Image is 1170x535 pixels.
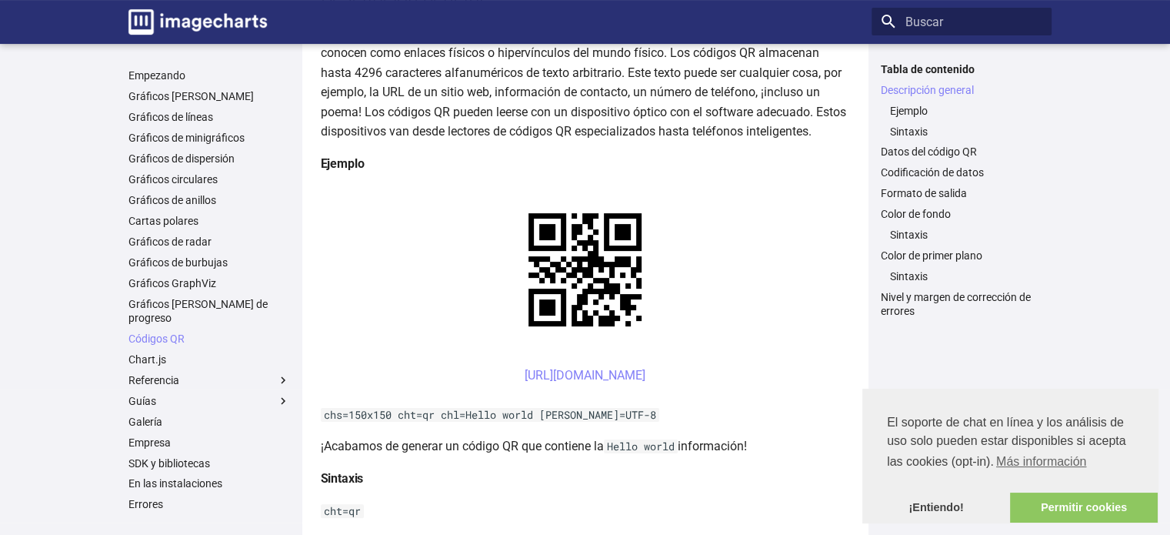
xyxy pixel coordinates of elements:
font: Galería [128,416,162,428]
a: Gráficos de anillos [128,193,290,207]
font: Sintaxis [890,270,928,283]
font: Gráficos [PERSON_NAME] de progreso [128,298,268,324]
font: Codificación de datos [881,166,984,179]
a: Sintaxis [890,228,1042,242]
font: Gráficos GraphViz [128,277,216,289]
nav: Tabla de contenido [872,62,1052,319]
a: Chart.js [128,353,290,366]
font: Sintaxis [890,229,928,241]
font: Empresa [128,436,171,449]
a: Gráficos circulares [128,172,290,186]
a: Empresa [128,436,290,450]
font: Códigos QR [128,333,185,345]
nav: Color de fondo [881,228,1042,242]
code: chs=150x150 cht=qr chl=Hello world [PERSON_NAME]=UTF-8 [321,408,659,422]
font: ¡Entiendo! [908,501,963,513]
div: consentimiento de cookies [862,389,1158,523]
a: Gráficos de líneas [128,110,290,124]
img: cuadro [502,186,668,353]
font: información! [678,439,747,453]
a: permitir cookies [1010,493,1158,523]
a: Gráficos de burbujas [128,256,290,269]
a: Documentación de gráficos de imágenes [122,3,273,41]
a: Gráficos de radar [128,235,290,249]
a: Galería [128,415,290,429]
font: Sintaxis [321,471,364,486]
font: Gráficos de dispersión [128,152,235,165]
font: Cartas polares [128,215,198,227]
a: Códigos QR [128,332,290,346]
font: Gráficos de líneas [128,111,213,123]
font: Gráficos de minigráficos [128,132,245,144]
code: cht=qr [321,504,364,518]
font: Descripción general [881,84,974,96]
font: Ejemplo [321,156,365,171]
a: Nivel y margen de corrección de errores [881,290,1042,318]
font: Chart.js [128,353,166,366]
a: SDK y bibliotecas [128,456,290,470]
code: Hello world [604,440,678,453]
a: Color de fondo [881,207,1042,221]
a: Sintaxis [890,269,1042,283]
font: Empezando [128,69,185,82]
font: Ejemplo [890,105,928,117]
a: Descripción general [881,83,1042,97]
font: ¡Acabamos de generar un código QR que contiene la [321,439,604,453]
font: Tabla de contenido [881,63,975,75]
font: Color de primer plano [881,249,982,262]
font: Nivel y margen de corrección de errores [881,291,1031,317]
a: Gráficos [PERSON_NAME] [128,89,290,103]
a: Errores [128,497,290,511]
font: Más información [996,455,1086,468]
font: Gráficos de burbujas [128,256,228,269]
font: Gráficos de radar [128,236,212,248]
a: En las instalaciones [128,476,290,490]
font: Permitir cookies [1041,501,1127,513]
a: Sintaxis [890,125,1042,139]
img: logo [128,9,267,35]
font: Gráficos circulares [128,173,218,186]
font: Guías [128,395,156,407]
a: Color de primer plano [881,249,1042,262]
a: Cartas polares [128,214,290,228]
font: En las instalaciones [128,477,222,490]
a: Gráficos de minigráficos [128,131,290,145]
a: Gráficos GraphViz [128,276,290,290]
font: Errores [128,498,163,510]
font: Gráficos de anillos [128,194,216,206]
font: Datos del código QR [881,145,977,158]
nav: Descripción general [881,104,1042,139]
font: Color de fondo [881,208,951,220]
font: Referencia [128,374,179,386]
a: Formato de salida [881,186,1042,200]
a: Descartar el mensaje de cookies [862,493,1010,523]
nav: Color de primer plano [881,269,1042,283]
font: [URL][DOMAIN_NAME] [525,368,645,383]
a: Codificación de datos [881,166,1042,179]
a: Gráficos de dispersión [128,152,290,166]
a: Gráficos [PERSON_NAME] de progreso [128,297,290,325]
input: Buscar [872,8,1052,35]
font: Gráficos [PERSON_NAME] [128,90,254,102]
a: Ejemplo [890,104,1042,118]
a: Obtenga más información sobre las cookies [994,450,1089,473]
a: Empezando [128,69,290,82]
font: El soporte de chat en línea y los análisis de uso solo pueden estar disponibles si acepta las coo... [887,416,1125,468]
font: Sintaxis [890,125,928,138]
a: Datos del código QR [881,145,1042,159]
font: SDK y bibliotecas [128,457,210,470]
a: [URL][DOMAIN_NAME]​ [525,368,645,383]
font: Formato de salida [881,187,967,199]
